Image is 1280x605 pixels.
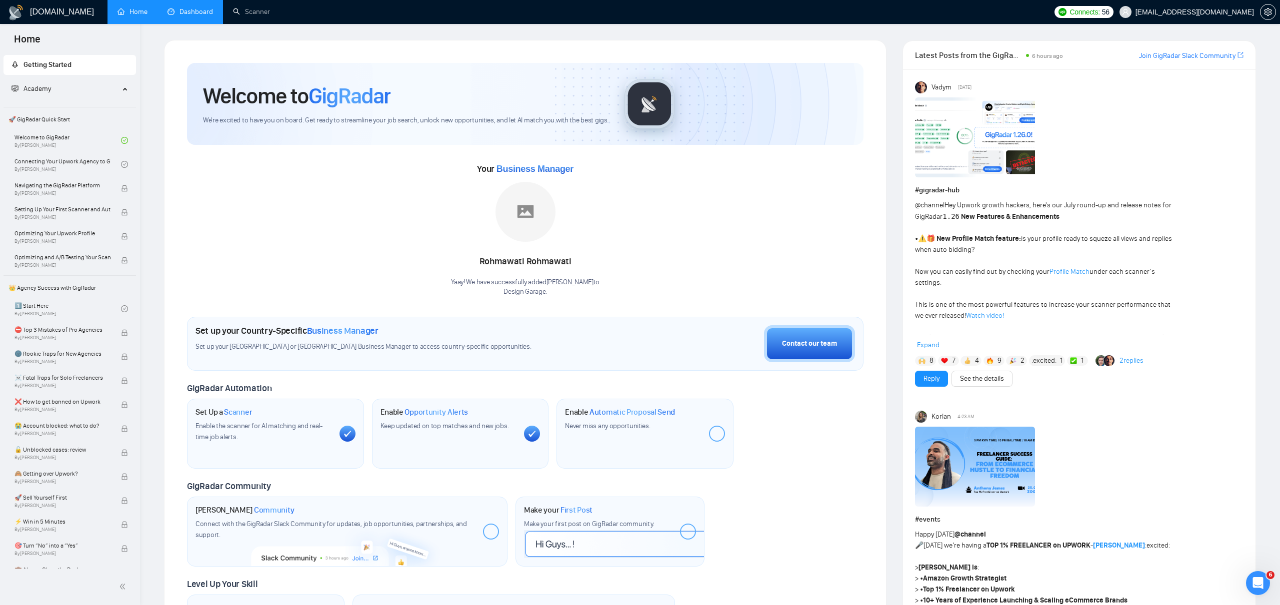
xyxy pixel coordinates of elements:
[14,479,110,485] span: By [PERSON_NAME]
[308,82,390,109] span: GigRadar
[404,407,468,417] span: Opportunity Alerts
[1102,6,1109,17] span: 56
[6,32,48,53] span: Home
[121,473,128,480] span: lock
[915,427,1035,507] img: F09GJU1U88M-Anthony%20James.png
[915,185,1243,196] h1: # gigradar-hub
[14,190,110,196] span: By [PERSON_NAME]
[952,356,955,366] span: 7
[14,180,110,190] span: Navigating the GigRadar Platform
[14,445,110,455] span: 🔓 Unblocked cases: review
[121,449,128,456] span: lock
[14,407,110,413] span: By [PERSON_NAME]
[307,325,378,336] span: Business Manager
[565,407,675,417] h1: Enable
[121,521,128,528] span: lock
[1020,356,1024,366] span: 2
[121,257,128,264] span: lock
[23,60,71,69] span: Getting Started
[966,311,1004,320] a: Watch video!
[560,505,592,515] span: First Post
[195,422,322,441] span: Enable the scanner for AI matching and real-time job alerts.
[918,333,1016,342] strong: Profile management upgrades:
[782,338,837,349] div: Contact our team
[915,81,927,93] img: Vadym
[11,61,18,68] span: rocket
[121,329,128,336] span: lock
[121,137,128,144] span: check-circle
[1260,8,1276,16] a: setting
[14,359,110,365] span: By [PERSON_NAME]
[958,83,971,92] span: [DATE]
[923,574,1006,583] strong: Amazon Growth Strategist
[997,356,1001,366] span: 9
[923,585,1015,594] strong: Top 1% Freelancer on Upwork
[589,407,675,417] span: Automatic Proposal Send
[11,84,51,93] span: Academy
[764,325,855,362] button: Contact our team
[451,278,599,297] div: Yaay! We have successfully added [PERSON_NAME] to
[624,79,674,129] img: gigradar-logo.png
[931,82,951,93] span: Vadym
[195,407,252,417] h1: Set Up a
[14,228,110,238] span: Optimizing Your Upwork Profile
[917,341,939,349] span: Expand
[1069,6,1099,17] span: Connects:
[14,238,110,244] span: By [PERSON_NAME]
[951,371,1012,387] button: See the details
[14,551,110,557] span: By [PERSON_NAME]
[251,520,443,566] img: slackcommunity-bg.png
[14,421,110,431] span: 😭 Account blocked: what to do?
[1119,356,1143,366] a: 2replies
[1260,8,1275,16] span: setting
[121,305,128,312] span: check-circle
[1049,267,1089,276] a: Profile Match
[121,425,128,432] span: lock
[14,383,110,389] span: By [PERSON_NAME]
[14,469,110,479] span: 🙈 Getting over Upwork?
[915,201,944,209] span: @channel
[14,455,110,461] span: By [PERSON_NAME]
[477,163,573,174] span: Your
[14,214,110,220] span: By [PERSON_NAME]
[915,514,1243,525] h1: # events
[1237,50,1243,60] a: export
[4,278,135,298] span: 👑 Agency Success with GigRadar
[203,116,608,125] span: We're excited to have you on board. Get ready to streamline your job search, unlock new opportuni...
[121,497,128,504] span: lock
[1032,52,1063,59] span: 6 hours ago
[975,356,979,366] span: 4
[957,412,974,421] span: 4:23 AM
[926,234,935,243] span: 🎁
[1060,356,1062,366] span: 1
[380,422,509,430] span: Keep updated on top matches and new jobs.
[915,49,1023,61] span: Latest Posts from the GigRadar Community
[451,253,599,270] div: Rohmawati Rohmawati
[496,164,573,174] span: Business Manager
[929,356,933,366] span: 8
[167,7,213,16] a: dashboardDashboard
[495,182,555,242] img: placeholder.png
[918,357,925,364] img: 🙌
[14,397,110,407] span: ❌ How to get banned on Upwork
[195,520,467,539] span: Connect with the GigRadar Slack Community for updates, job opportunities, partnerships, and support.
[1081,356,1083,366] span: 1
[915,541,923,550] span: 🎤
[1058,8,1066,16] img: upwork-logo.png
[936,234,1021,243] strong: New Profile Match feature:
[565,422,650,430] span: Never miss any opportunities.
[915,411,927,423] img: Korlan
[121,233,128,240] span: lock
[918,563,977,572] strong: [PERSON_NAME] is
[121,209,128,216] span: lock
[931,411,951,422] span: Korlan
[187,383,271,394] span: GigRadar Automation
[121,401,128,408] span: lock
[8,4,24,20] img: logo
[923,596,1127,605] strong: 10+ Years of Experience Launching & Scaling eCommerce Brands
[4,109,135,129] span: 🚀 GigRadar Quick Start
[187,481,271,492] span: GigRadar Community
[524,520,654,528] span: Make your first post on GigRadar community.
[11,85,18,92] span: fund-projection-screen
[1266,571,1274,579] span: 6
